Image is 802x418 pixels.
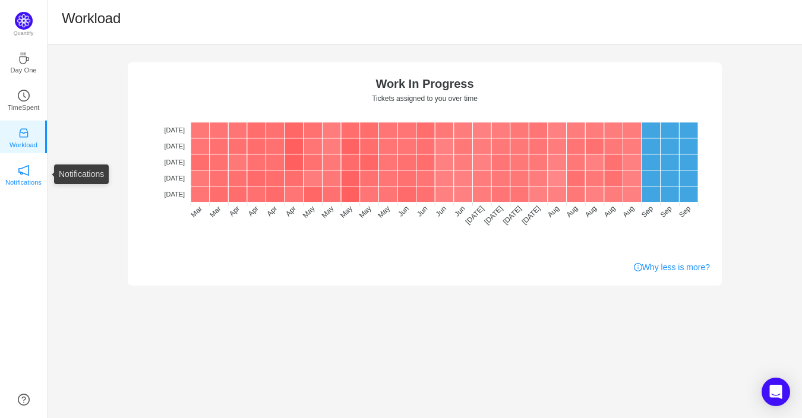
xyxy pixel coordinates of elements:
[602,204,617,219] tspan: Aug
[164,142,185,150] tspan: [DATE]
[372,94,478,103] text: Tickets assigned to you over time
[677,204,692,219] tspan: Sep
[14,30,34,38] p: Quantify
[583,204,598,219] tspan: Aug
[396,204,411,218] tspan: Jun
[284,204,298,218] tspan: Apr
[659,204,674,219] tspan: Sep
[228,204,241,218] tspan: Apr
[247,204,260,218] tspan: Apr
[5,177,42,188] p: Notifications
[415,204,430,218] tspan: Jun
[8,102,40,113] p: TimeSpent
[634,263,642,271] i: icon: info-circle
[62,9,121,27] h1: Workload
[640,204,655,219] tspan: Sep
[320,204,335,220] tspan: May
[520,204,542,226] tspan: [DATE]
[376,204,391,220] tspan: May
[15,12,33,30] img: Quantify
[482,204,504,226] tspan: [DATE]
[18,52,30,64] i: icon: coffee
[208,204,223,219] tspan: Mar
[375,77,473,90] text: Work In Progress
[164,191,185,198] tspan: [DATE]
[434,204,449,218] tspan: Jun
[164,159,185,166] tspan: [DATE]
[10,140,37,150] p: Workload
[18,93,30,105] a: icon: clock-circleTimeSpent
[501,204,523,226] tspan: [DATE]
[546,204,561,219] tspan: Aug
[164,175,185,182] tspan: [DATE]
[18,90,30,102] i: icon: clock-circle
[621,204,636,219] tspan: Aug
[564,204,579,219] tspan: Aug
[18,168,30,180] a: icon: notificationNotifications
[301,204,317,220] tspan: May
[464,204,486,226] tspan: [DATE]
[634,261,710,274] a: Why less is more?
[265,204,279,218] tspan: Apr
[762,378,790,406] div: Open Intercom Messenger
[18,394,30,406] a: icon: question-circle
[453,204,467,218] tspan: Jun
[339,204,354,220] tspan: May
[18,56,30,68] a: icon: coffeeDay One
[18,131,30,142] a: icon: inboxWorkload
[18,164,30,176] i: icon: notification
[10,65,36,75] p: Day One
[190,204,204,219] tspan: Mar
[18,127,30,139] i: icon: inbox
[164,126,185,134] tspan: [DATE]
[358,204,373,220] tspan: May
